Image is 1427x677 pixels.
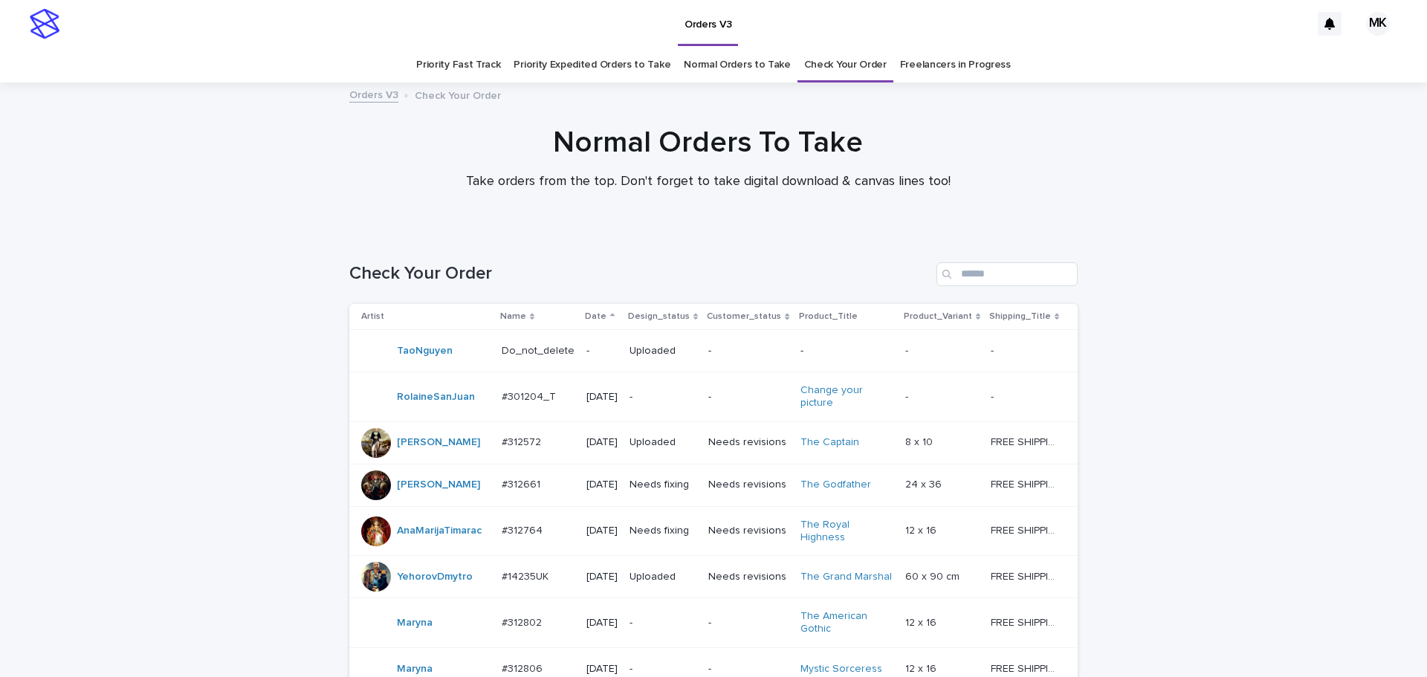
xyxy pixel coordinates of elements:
[630,436,696,449] p: Uploaded
[586,663,618,676] p: [DATE]
[905,660,939,676] p: 12 x 16
[361,308,384,325] p: Artist
[502,476,543,491] p: #312661
[708,617,788,629] p: -
[905,522,939,537] p: 12 x 16
[586,525,618,537] p: [DATE]
[991,476,1062,491] p: FREE SHIPPING - preview in 1-2 business days, after your approval delivery will take 5-10 b.d.
[905,433,936,449] p: 8 x 10
[800,610,893,635] a: The American Gothic
[586,436,618,449] p: [DATE]
[349,330,1083,372] tr: TaoNguyen Do_not_deleteDo_not_delete -Uploaded---- --
[708,663,788,676] p: -
[349,372,1083,422] tr: RolaineSanJuan #301204_T#301204_T [DATE]--Change your picture -- --
[397,479,480,491] a: [PERSON_NAME]
[991,522,1062,537] p: FREE SHIPPING - preview in 1-2 business days, after your approval delivery will take 5-10 b.d.
[989,308,1051,325] p: Shipping_Title
[707,308,781,325] p: Customer_status
[502,433,544,449] p: #312572
[586,345,618,357] p: -
[500,308,526,325] p: Name
[586,479,618,491] p: [DATE]
[349,85,398,103] a: Orders V3
[1366,12,1390,36] div: MK
[799,308,858,325] p: Product_Title
[630,479,696,491] p: Needs fixing
[800,663,882,676] a: Mystic Sorceress
[708,345,788,357] p: -
[630,391,696,404] p: -
[349,556,1083,598] tr: YehorovDmytro #14235UK#14235UK [DATE]UploadedNeeds revisionsThe Grand Marshal 60 x 90 cm60 x 90 c...
[936,262,1078,286] input: Search
[349,421,1083,464] tr: [PERSON_NAME] #312572#312572 [DATE]UploadedNeeds revisionsThe Captain 8 x 108 x 10 FREE SHIPPING ...
[708,479,788,491] p: Needs revisions
[349,598,1083,648] tr: Maryna #312802#312802 [DATE]--The American Gothic 12 x 1612 x 16 FREE SHIPPING - preview in 1-2 b...
[397,663,433,676] a: Maryna
[502,342,577,357] p: Do_not_delete
[905,568,962,583] p: 60 x 90 cm
[586,617,618,629] p: [DATE]
[800,519,893,544] a: The Royal Highness
[991,568,1062,583] p: FREE SHIPPING - preview in 1-2 business days, after your approval delivery will take 10-12 busine...
[344,125,1072,161] h1: Normal Orders To Take
[30,9,59,39] img: stacker-logo-s-only.png
[585,308,606,325] p: Date
[708,436,788,449] p: Needs revisions
[397,571,473,583] a: YehorovDmytro
[397,391,475,404] a: RolaineSanJuan
[502,568,551,583] p: #14235UK
[415,86,501,103] p: Check Your Order
[904,308,972,325] p: Product_Variant
[349,263,931,285] h1: Check Your Order
[630,571,696,583] p: Uploaded
[411,174,1006,190] p: Take orders from the top. Don't forget to take digital download & canvas lines too!
[397,617,433,629] a: Maryna
[991,433,1062,449] p: FREE SHIPPING - preview in 1-2 business days, after your approval delivery will take 5-10 b.d.
[630,663,696,676] p: -
[684,48,791,82] a: Normal Orders to Take
[991,660,1062,676] p: FREE SHIPPING - preview in 1-2 business days, after your approval delivery will take 5-10 b.d.
[800,384,893,409] a: Change your picture
[800,571,892,583] a: The Grand Marshal
[900,48,1011,82] a: Freelancers in Progress
[991,342,997,357] p: -
[804,48,887,82] a: Check Your Order
[800,479,871,491] a: The Godfather
[416,48,500,82] a: Priority Fast Track
[502,522,546,537] p: #312764
[800,436,859,449] a: The Captain
[397,525,482,537] a: AnaMarijaTimarac
[628,308,690,325] p: Design_status
[397,345,453,357] a: TaoNguyen
[586,571,618,583] p: [DATE]
[708,391,788,404] p: -
[514,48,670,82] a: Priority Expedited Orders to Take
[991,614,1062,629] p: FREE SHIPPING - preview in 1-2 business days, after your approval delivery will take 5-10 b.d.
[905,476,945,491] p: 24 x 36
[349,506,1083,556] tr: AnaMarijaTimarac #312764#312764 [DATE]Needs fixingNeeds revisionsThe Royal Highness 12 x 1612 x 1...
[502,660,546,676] p: #312806
[630,345,696,357] p: Uploaded
[991,388,997,404] p: -
[905,342,911,357] p: -
[708,525,788,537] p: Needs revisions
[905,614,939,629] p: 12 x 16
[905,388,911,404] p: -
[630,617,696,629] p: -
[800,345,893,357] p: -
[397,436,480,449] a: [PERSON_NAME]
[586,391,618,404] p: [DATE]
[502,388,559,404] p: #301204_T
[708,571,788,583] p: Needs revisions
[349,464,1083,506] tr: [PERSON_NAME] #312661#312661 [DATE]Needs fixingNeeds revisionsThe Godfather 24 x 3624 x 36 FREE S...
[630,525,696,537] p: Needs fixing
[502,614,545,629] p: #312802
